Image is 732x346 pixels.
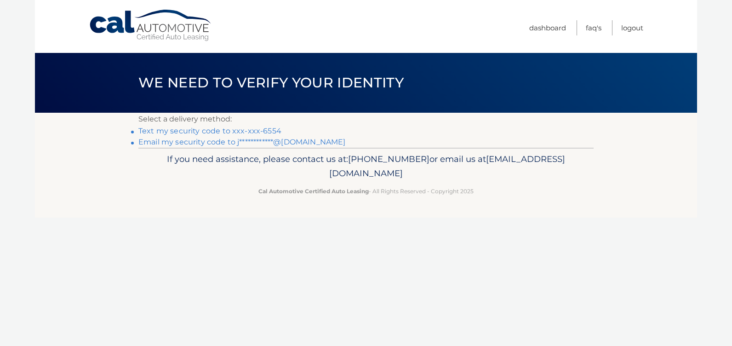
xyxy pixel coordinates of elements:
[621,20,643,35] a: Logout
[138,127,281,135] a: Text my security code to xxx-xxx-6554
[144,152,588,181] p: If you need assistance, please contact us at: or email us at
[258,188,369,195] strong: Cal Automotive Certified Auto Leasing
[138,113,594,126] p: Select a delivery method:
[529,20,566,35] a: Dashboard
[138,74,404,91] span: We need to verify your identity
[89,9,213,42] a: Cal Automotive
[348,154,429,164] span: [PHONE_NUMBER]
[586,20,601,35] a: FAQ's
[144,186,588,196] p: - All Rights Reserved - Copyright 2025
